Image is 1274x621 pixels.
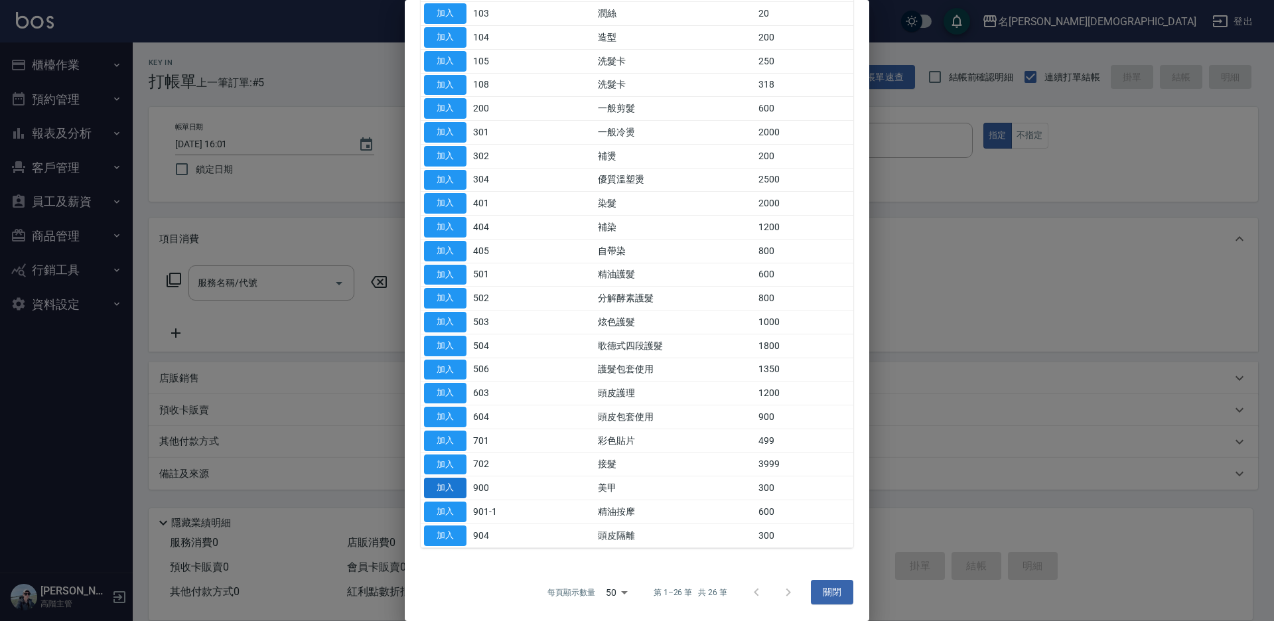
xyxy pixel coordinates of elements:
[424,193,466,214] button: 加入
[470,429,538,452] td: 701
[811,580,853,604] button: 關閉
[470,500,538,524] td: 901-1
[595,73,755,97] td: 洗髮卡
[470,310,538,334] td: 503
[755,476,853,500] td: 300
[595,500,755,524] td: 精油按摩
[470,168,538,192] td: 304
[595,216,755,240] td: 補染
[595,405,755,429] td: 頭皮包套使用
[470,73,538,97] td: 108
[470,523,538,547] td: 904
[424,51,466,72] button: 加入
[595,192,755,216] td: 染髮
[424,288,466,309] button: 加入
[424,217,466,238] button: 加入
[470,263,538,287] td: 501
[595,144,755,168] td: 補燙
[595,523,755,547] td: 頭皮隔離
[601,575,632,610] div: 50
[595,287,755,310] td: 分解酵素護髮
[470,405,538,429] td: 604
[595,2,755,26] td: 潤絲
[595,168,755,192] td: 優質溫塑燙
[755,452,853,476] td: 3999
[424,431,466,451] button: 加入
[755,192,853,216] td: 2000
[755,97,853,121] td: 600
[755,26,853,50] td: 200
[595,239,755,263] td: 自帶染
[470,334,538,358] td: 504
[470,144,538,168] td: 302
[595,310,755,334] td: 炫色護髮
[595,381,755,405] td: 頭皮護理
[424,98,466,119] button: 加入
[755,239,853,263] td: 800
[424,241,466,261] button: 加入
[470,26,538,50] td: 104
[755,310,853,334] td: 1000
[424,502,466,522] button: 加入
[470,358,538,381] td: 506
[755,358,853,381] td: 1350
[470,2,538,26] td: 103
[755,144,853,168] td: 200
[424,146,466,167] button: 加入
[424,407,466,427] button: 加入
[755,216,853,240] td: 1200
[424,75,466,96] button: 加入
[547,586,595,598] p: 每頁顯示數量
[654,586,727,598] p: 第 1–26 筆 共 26 筆
[755,523,853,547] td: 300
[755,287,853,310] td: 800
[470,476,538,500] td: 900
[424,383,466,403] button: 加入
[424,360,466,380] button: 加入
[470,97,538,121] td: 200
[470,216,538,240] td: 404
[424,478,466,498] button: 加入
[595,429,755,452] td: 彩色貼片
[424,170,466,190] button: 加入
[595,263,755,287] td: 精油護髮
[424,27,466,48] button: 加入
[755,500,853,524] td: 600
[595,26,755,50] td: 造型
[595,49,755,73] td: 洗髮卡
[755,49,853,73] td: 250
[755,429,853,452] td: 499
[755,2,853,26] td: 20
[755,168,853,192] td: 2500
[470,452,538,476] td: 702
[470,287,538,310] td: 502
[424,312,466,332] button: 加入
[755,73,853,97] td: 318
[595,97,755,121] td: 一般剪髮
[424,3,466,24] button: 加入
[595,121,755,145] td: 一般冷燙
[470,49,538,73] td: 105
[595,452,755,476] td: 接髮
[755,121,853,145] td: 2000
[595,334,755,358] td: 歌德式四段護髮
[424,525,466,546] button: 加入
[470,192,538,216] td: 401
[470,239,538,263] td: 405
[755,381,853,405] td: 1200
[755,405,853,429] td: 900
[424,336,466,356] button: 加入
[755,334,853,358] td: 1800
[755,263,853,287] td: 600
[595,476,755,500] td: 美甲
[424,454,466,475] button: 加入
[424,265,466,285] button: 加入
[470,381,538,405] td: 603
[424,122,466,143] button: 加入
[595,358,755,381] td: 護髮包套使用
[470,121,538,145] td: 301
